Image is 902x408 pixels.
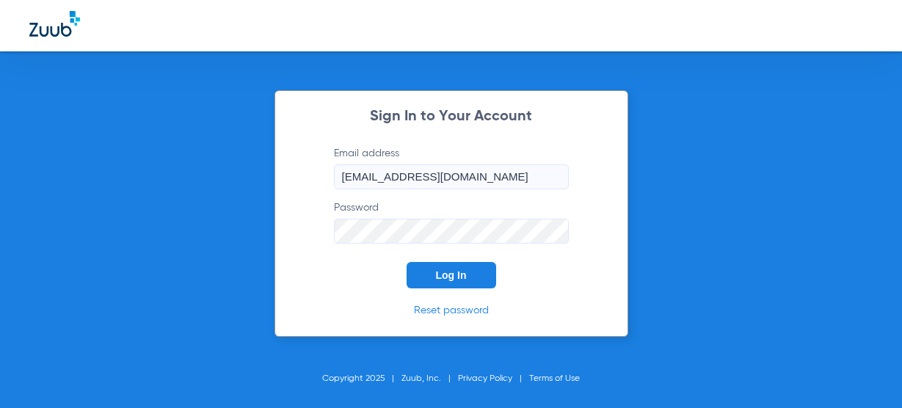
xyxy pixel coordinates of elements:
[334,200,569,244] label: Password
[829,338,902,408] iframe: Chat Widget
[322,371,401,386] li: Copyright 2025
[436,269,467,281] span: Log In
[334,146,569,189] label: Email address
[458,374,512,383] a: Privacy Policy
[312,109,591,124] h2: Sign In to Your Account
[29,11,80,37] img: Zuub Logo
[401,371,458,386] li: Zuub, Inc.
[334,164,569,189] input: Email address
[414,305,489,316] a: Reset password
[334,219,569,244] input: Password
[529,374,580,383] a: Terms of Use
[407,262,496,288] button: Log In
